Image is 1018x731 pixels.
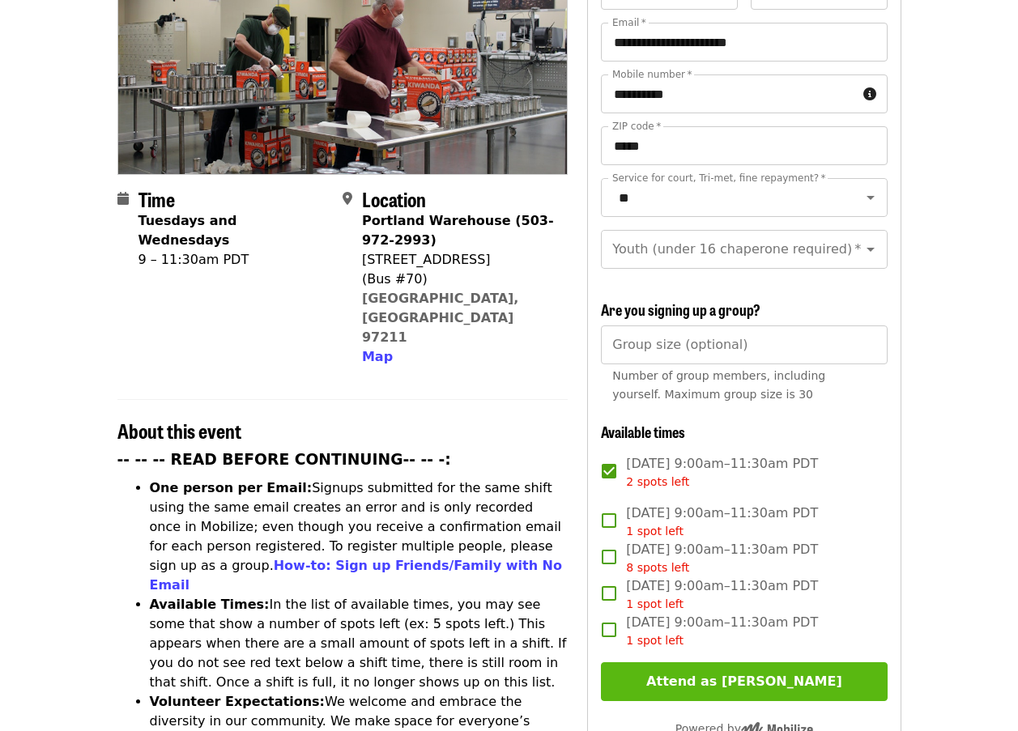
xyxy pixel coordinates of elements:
label: Email [612,18,646,28]
span: [DATE] 9:00am–11:30am PDT [626,504,818,540]
span: 1 spot left [626,597,684,610]
span: Available times [601,421,685,442]
span: 1 spot left [626,634,684,647]
input: ZIP code [601,126,887,165]
strong: -- -- -- READ BEFORE CONTINUING-- -- -: [117,451,451,468]
div: (Bus #70) [362,270,555,289]
i: map-marker-alt icon [343,191,352,206]
span: Are you signing up a group? [601,299,760,320]
input: Email [601,23,887,62]
input: [object Object] [601,325,887,364]
label: Service for court, Tri-met, fine repayment? [612,173,826,183]
button: Open [859,238,882,261]
span: Map [362,349,393,364]
strong: One person per Email: [150,480,313,495]
span: [DATE] 9:00am–11:30am PDT [626,540,818,576]
a: [GEOGRAPHIC_DATA], [GEOGRAPHIC_DATA] 97211 [362,291,519,345]
div: 9 – 11:30am PDT [138,250,330,270]
span: [DATE] 9:00am–11:30am PDT [626,613,818,649]
span: 2 spots left [626,475,689,488]
label: Mobile number [612,70,692,79]
label: ZIP code [612,121,661,131]
li: In the list of available times, you may see some that show a number of spots left (ex: 5 spots le... [150,595,569,692]
span: [DATE] 9:00am–11:30am PDT [626,576,818,613]
span: About this event [117,416,241,444]
span: Number of group members, including yourself. Maximum group size is 30 [612,369,825,401]
button: Map [362,347,393,367]
button: Attend as [PERSON_NAME] [601,662,887,701]
div: [STREET_ADDRESS] [362,250,555,270]
button: Open [859,186,882,209]
i: circle-info icon [863,87,876,102]
span: [DATE] 9:00am–11:30am PDT [626,454,818,491]
a: How-to: Sign up Friends/Family with No Email [150,558,563,593]
strong: Volunteer Expectations: [150,694,326,709]
span: 1 spot left [626,525,684,538]
strong: Available Times: [150,597,270,612]
i: calendar icon [117,191,129,206]
span: Time [138,185,175,213]
span: Location [362,185,426,213]
strong: Portland Warehouse (503-972-2993) [362,213,554,248]
input: Mobile number [601,74,856,113]
strong: Tuesdays and Wednesdays [138,213,237,248]
span: 8 spots left [626,561,689,574]
li: Signups submitted for the same shift using the same email creates an error and is only recorded o... [150,478,569,595]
